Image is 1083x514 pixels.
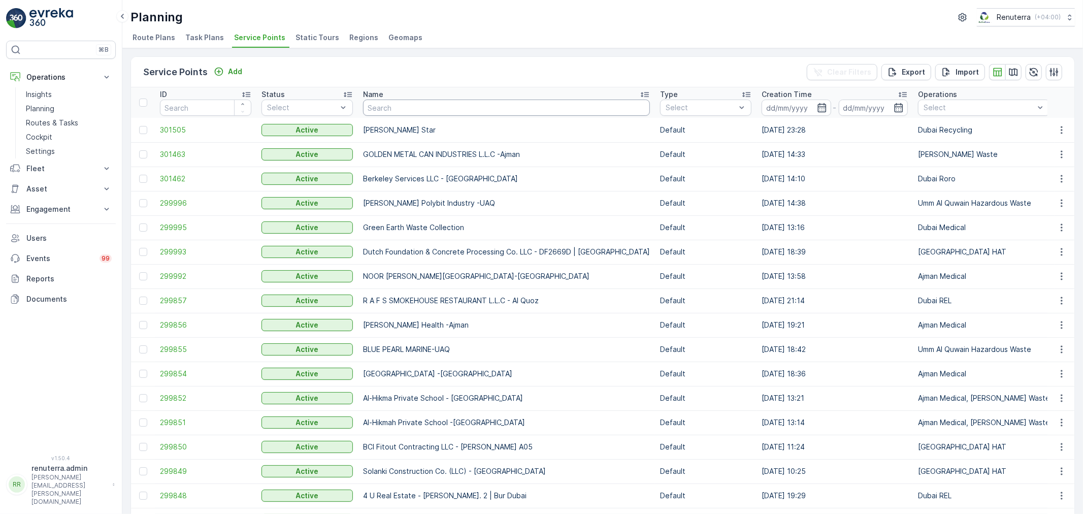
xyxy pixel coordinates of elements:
[31,463,108,473] p: renuterra.admin
[160,271,251,281] a: 299992
[160,442,251,452] a: 299850
[757,240,913,264] td: [DATE] 18:39
[139,419,147,427] div: Toggle Row Selected
[139,467,147,475] div: Toggle Row Selected
[757,313,913,337] td: [DATE] 19:21
[296,222,319,233] p: Active
[139,150,147,158] div: Toggle Row Selected
[261,392,353,404] button: Active
[296,393,319,403] p: Active
[6,463,116,506] button: RRrenuterra.admin[PERSON_NAME][EMAIL_ADDRESS][PERSON_NAME][DOMAIN_NAME]
[757,167,913,191] td: [DATE] 14:10
[296,417,319,428] p: Active
[363,369,650,379] p: [GEOGRAPHIC_DATA] -[GEOGRAPHIC_DATA]
[660,296,751,306] p: Default
[102,254,110,263] p: 99
[363,344,650,355] p: BLUE PEARL MARINE-UAQ
[160,344,251,355] span: 299855
[139,345,147,354] div: Toggle Row Selected
[26,89,52,100] p: Insights
[757,484,913,508] td: [DATE] 19:29
[26,253,93,264] p: Events
[660,369,751,379] p: Default
[881,64,931,80] button: Export
[918,149,1050,159] p: [PERSON_NAME] Waste
[139,248,147,256] div: Toggle Row Selected
[139,272,147,280] div: Toggle Row Selected
[363,89,383,100] p: Name
[977,12,993,23] img: Screenshot_2024-07-26_at_13.33.01.png
[133,33,175,43] span: Route Plans
[757,118,913,142] td: [DATE] 23:28
[261,148,353,160] button: Active
[918,344,1050,355] p: Umm Al Quwain Hazardous Waste
[26,104,54,114] p: Planning
[935,64,985,80] button: Import
[296,198,319,208] p: Active
[902,67,925,77] p: Export
[363,393,650,403] p: Al-Hikma Private School - [GEOGRAPHIC_DATA]
[160,247,251,257] a: 299993
[977,8,1075,26] button: Renuterra(+04:00)
[160,417,251,428] a: 299851
[261,465,353,477] button: Active
[363,320,650,330] p: [PERSON_NAME] Health -Ajman
[160,89,167,100] p: ID
[666,103,736,113] p: Select
[296,125,319,135] p: Active
[363,174,650,184] p: Berkeley Services LLC - [GEOGRAPHIC_DATA]
[296,466,319,476] p: Active
[261,343,353,356] button: Active
[918,198,1050,208] p: Umm Al Quwain Hazardous Waste
[160,125,251,135] span: 301505
[660,344,751,355] p: Default
[956,67,979,77] p: Import
[839,100,908,116] input: dd/mm/yyyy
[757,459,913,484] td: [DATE] 10:25
[139,126,147,134] div: Toggle Row Selected
[139,223,147,232] div: Toggle Row Selected
[918,247,1050,257] p: [GEOGRAPHIC_DATA] HAT
[997,12,1031,22] p: Renuterra
[349,33,378,43] span: Regions
[26,204,95,214] p: Engagement
[160,466,251,476] a: 299849
[363,271,650,281] p: NOOR [PERSON_NAME][GEOGRAPHIC_DATA]-[GEOGRAPHIC_DATA]
[296,442,319,452] p: Active
[918,393,1050,403] p: Ajman Medical, [PERSON_NAME] Waste
[757,362,913,386] td: [DATE] 18:36
[22,116,116,130] a: Routes & Tasks
[139,370,147,378] div: Toggle Row Selected
[918,320,1050,330] p: Ajman Medical
[26,233,112,243] p: Users
[6,179,116,199] button: Asset
[160,320,251,330] span: 299856
[6,158,116,179] button: Fleet
[26,164,95,174] p: Fleet
[261,246,353,258] button: Active
[139,297,147,305] div: Toggle Row Selected
[210,66,246,78] button: Add
[6,8,26,28] img: logo
[261,368,353,380] button: Active
[160,222,251,233] a: 299995
[6,455,116,461] span: v 1.50.4
[160,296,251,306] a: 299857
[160,174,251,184] span: 301462
[6,199,116,219] button: Engagement
[296,33,339,43] span: Static Tours
[660,222,751,233] p: Default
[261,416,353,429] button: Active
[660,393,751,403] p: Default
[160,393,251,403] a: 299852
[918,491,1050,501] p: Dubai REL
[757,142,913,167] td: [DATE] 14:33
[139,321,147,329] div: Toggle Row Selected
[363,100,650,116] input: Search
[261,295,353,307] button: Active
[363,417,650,428] p: Al-Hikmah Private School -[GEOGRAPHIC_DATA]
[6,269,116,289] a: Reports
[228,67,242,77] p: Add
